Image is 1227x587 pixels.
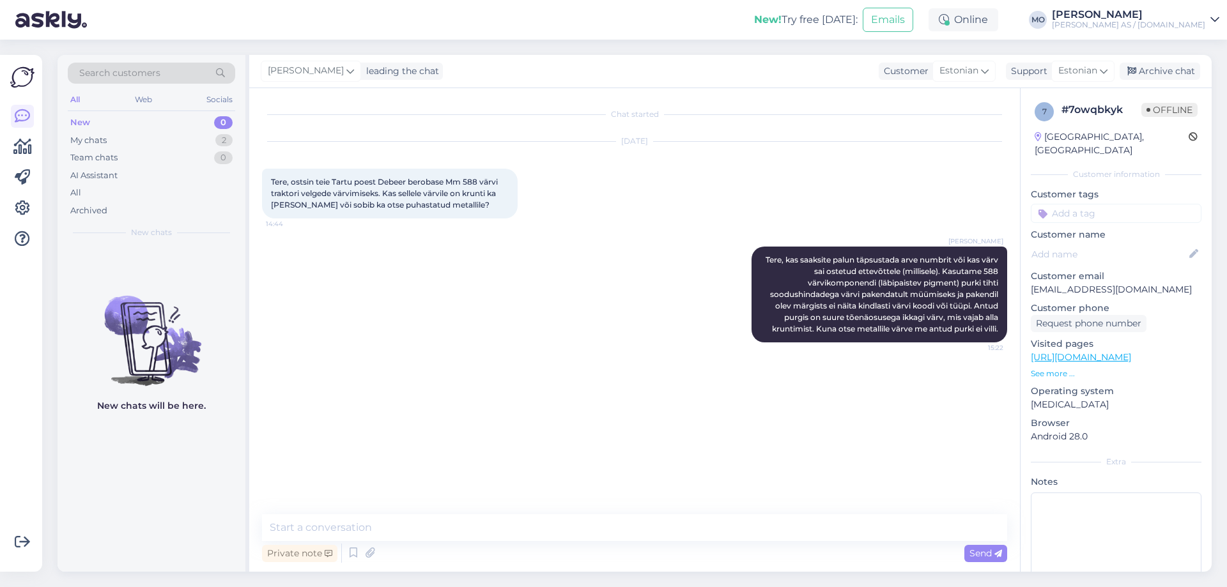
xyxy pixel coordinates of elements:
[1031,247,1187,261] input: Add name
[879,65,929,78] div: Customer
[1120,63,1200,80] div: Archive chat
[70,151,118,164] div: Team chats
[262,135,1007,147] div: [DATE]
[1031,228,1201,241] p: Customer name
[1029,11,1047,29] div: MO
[132,91,155,108] div: Web
[1031,188,1201,201] p: Customer tags
[1031,315,1146,332] div: Request phone number
[70,116,90,129] div: New
[929,8,998,31] div: Online
[1031,385,1201,398] p: Operating system
[10,65,35,89] img: Askly Logo
[266,219,314,229] span: 14:44
[1042,107,1047,116] span: 7
[1031,204,1201,223] input: Add a tag
[955,343,1003,353] span: 15:22
[1035,130,1189,157] div: [GEOGRAPHIC_DATA], [GEOGRAPHIC_DATA]
[68,91,82,108] div: All
[58,273,245,388] img: No chats
[361,65,439,78] div: leading the chat
[204,91,235,108] div: Socials
[863,8,913,32] button: Emails
[1031,351,1131,363] a: [URL][DOMAIN_NAME]
[1052,20,1205,30] div: [PERSON_NAME] AS / [DOMAIN_NAME]
[1141,103,1198,117] span: Offline
[1031,475,1201,489] p: Notes
[766,255,1000,333] span: Tere, kas saaksite palun täpsustada arve numbrit või kas värv sai ostetud ettevõttele (millisele)...
[215,134,233,147] div: 2
[1061,102,1141,118] div: # 7owqbkyk
[1058,64,1097,78] span: Estonian
[1031,270,1201,283] p: Customer email
[70,204,107,217] div: Archived
[754,13,782,26] b: New!
[271,177,500,210] span: Tere, ostsin teie Tartu poest Debeer berobase Mm 588 värvi traktori velgede värvimiseks. Kas sell...
[948,236,1003,246] span: [PERSON_NAME]
[1031,337,1201,351] p: Visited pages
[262,109,1007,120] div: Chat started
[79,66,160,80] span: Search customers
[70,187,81,199] div: All
[1031,430,1201,443] p: Android 28.0
[1031,456,1201,468] div: Extra
[262,545,337,562] div: Private note
[1031,283,1201,296] p: [EMAIL_ADDRESS][DOMAIN_NAME]
[969,547,1002,559] span: Send
[268,64,344,78] span: [PERSON_NAME]
[97,399,206,413] p: New chats will be here.
[1031,301,1201,315] p: Customer phone
[754,12,858,27] div: Try free [DATE]:
[70,134,107,147] div: My chats
[1031,416,1201,430] p: Browser
[131,227,172,238] span: New chats
[1052,10,1219,30] a: [PERSON_NAME][PERSON_NAME] AS / [DOMAIN_NAME]
[1006,65,1047,78] div: Support
[1052,10,1205,20] div: [PERSON_NAME]
[70,169,118,182] div: AI Assistant
[939,64,978,78] span: Estonian
[214,116,233,129] div: 0
[1031,368,1201,379] p: See more ...
[214,151,233,164] div: 0
[1031,398,1201,411] p: [MEDICAL_DATA]
[1031,169,1201,180] div: Customer information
